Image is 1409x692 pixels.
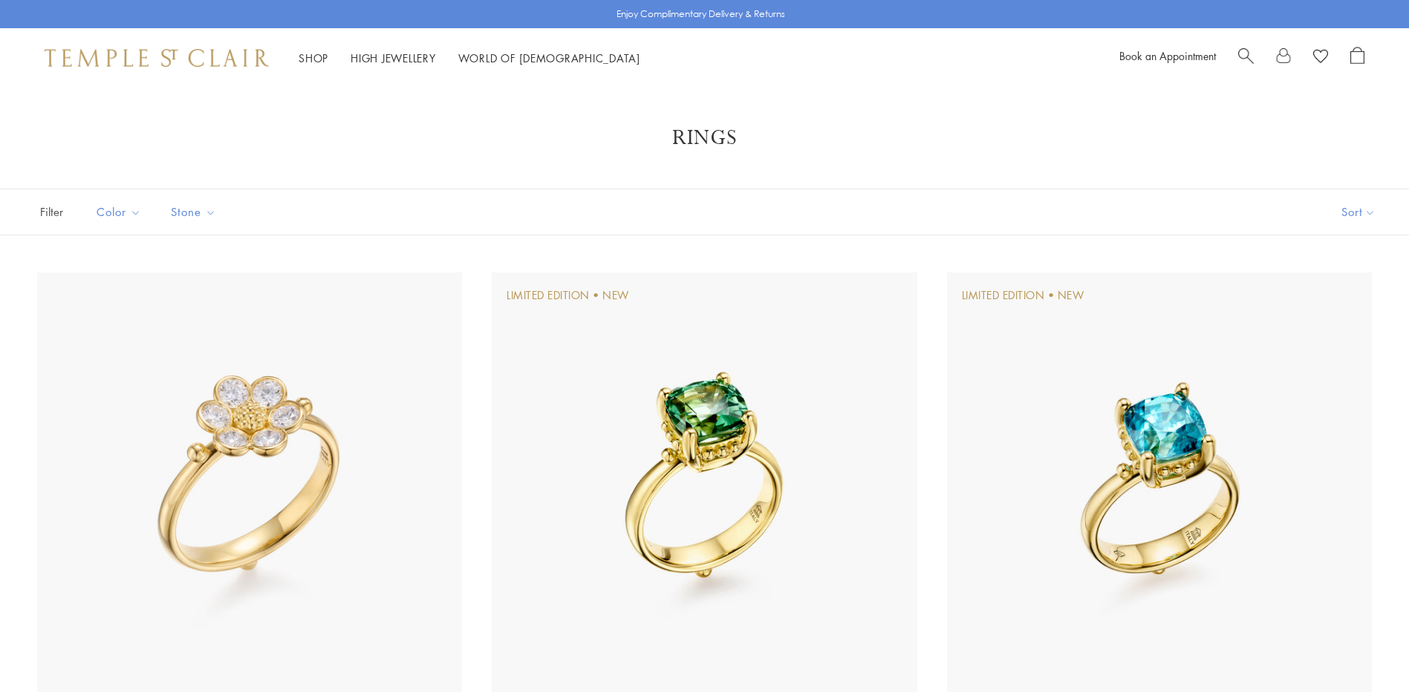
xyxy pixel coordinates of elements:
[299,50,328,65] a: ShopShop
[1350,47,1364,69] a: Open Shopping Bag
[160,195,227,229] button: Stone
[89,203,152,221] span: Color
[299,49,640,68] nav: Main navigation
[1308,189,1409,235] button: Show sort by
[351,50,436,65] a: High JewelleryHigh Jewellery
[163,203,227,221] span: Stone
[1313,47,1328,69] a: View Wishlist
[59,125,1350,151] h1: Rings
[1119,48,1216,63] a: Book an Appointment
[616,7,785,22] p: Enjoy Complimentary Delivery & Returns
[507,287,629,304] div: Limited Edition • New
[458,50,640,65] a: World of [DEMOGRAPHIC_DATA]World of [DEMOGRAPHIC_DATA]
[45,49,269,67] img: Temple St. Clair
[962,287,1084,304] div: Limited Edition • New
[85,195,152,229] button: Color
[1238,47,1254,69] a: Search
